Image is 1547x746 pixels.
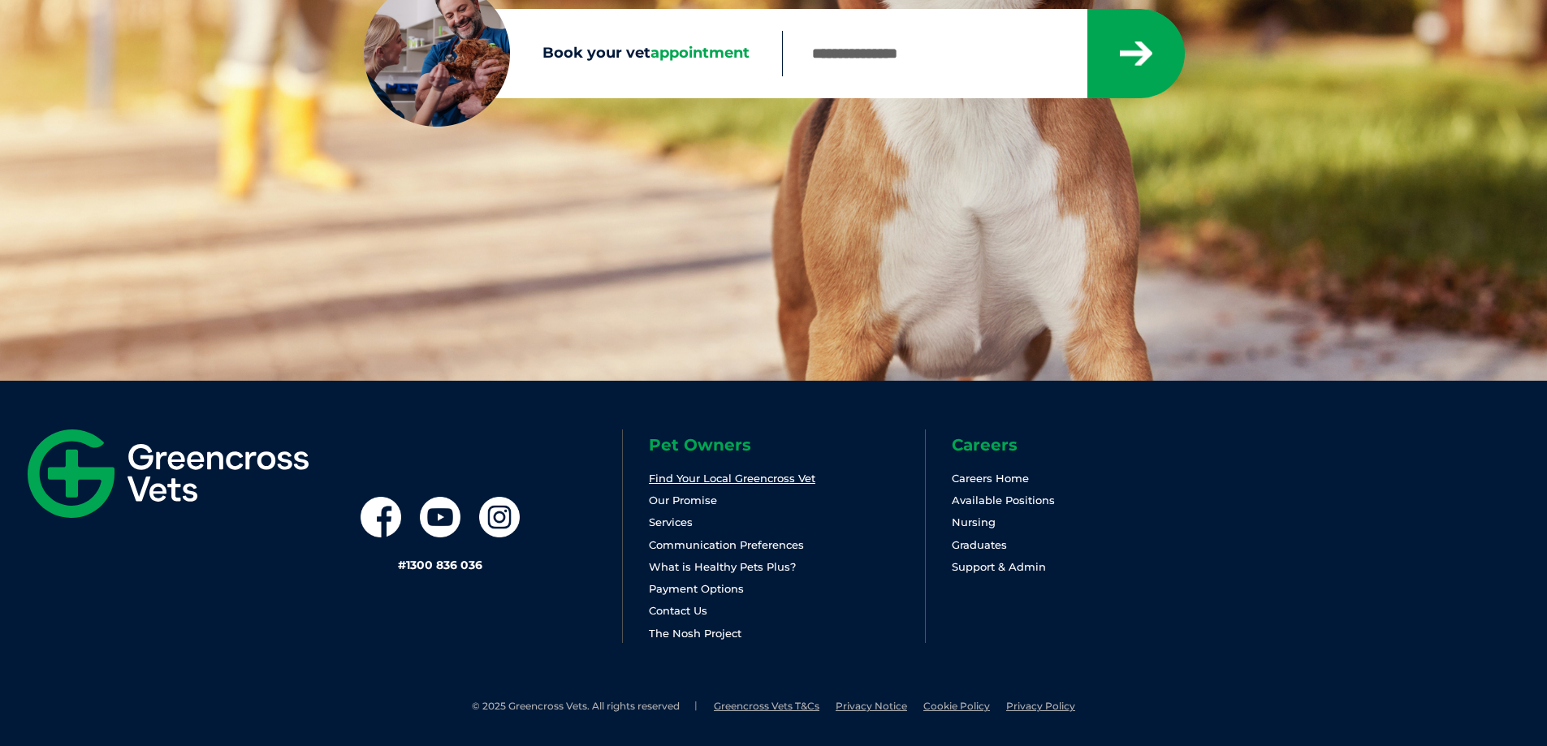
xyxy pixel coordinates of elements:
[649,494,717,507] a: Our Promise
[649,604,707,617] a: Contact Us
[650,44,750,62] span: appointment
[364,41,782,66] label: Book your vet
[836,700,907,712] a: Privacy Notice
[649,627,741,640] a: The Nosh Project
[952,472,1029,485] a: Careers Home
[398,558,482,572] a: #1300 836 036
[1006,700,1075,712] a: Privacy Policy
[952,538,1007,551] a: Graduates
[923,700,990,712] a: Cookie Policy
[952,560,1046,573] a: Support & Admin
[952,437,1228,453] h6: Careers
[398,558,406,572] span: #
[649,515,693,528] a: Services
[649,582,744,595] a: Payment Options
[649,437,925,453] h6: Pet Owners
[649,472,815,485] a: Find Your Local Greencross Vet
[952,515,996,528] a: Nursing
[472,700,698,714] li: © 2025 Greencross Vets. All rights reserved
[714,700,819,712] a: Greencross Vets T&Cs
[952,494,1055,507] a: Available Positions
[649,560,796,573] a: What is Healthy Pets Plus?
[649,538,804,551] a: Communication Preferences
